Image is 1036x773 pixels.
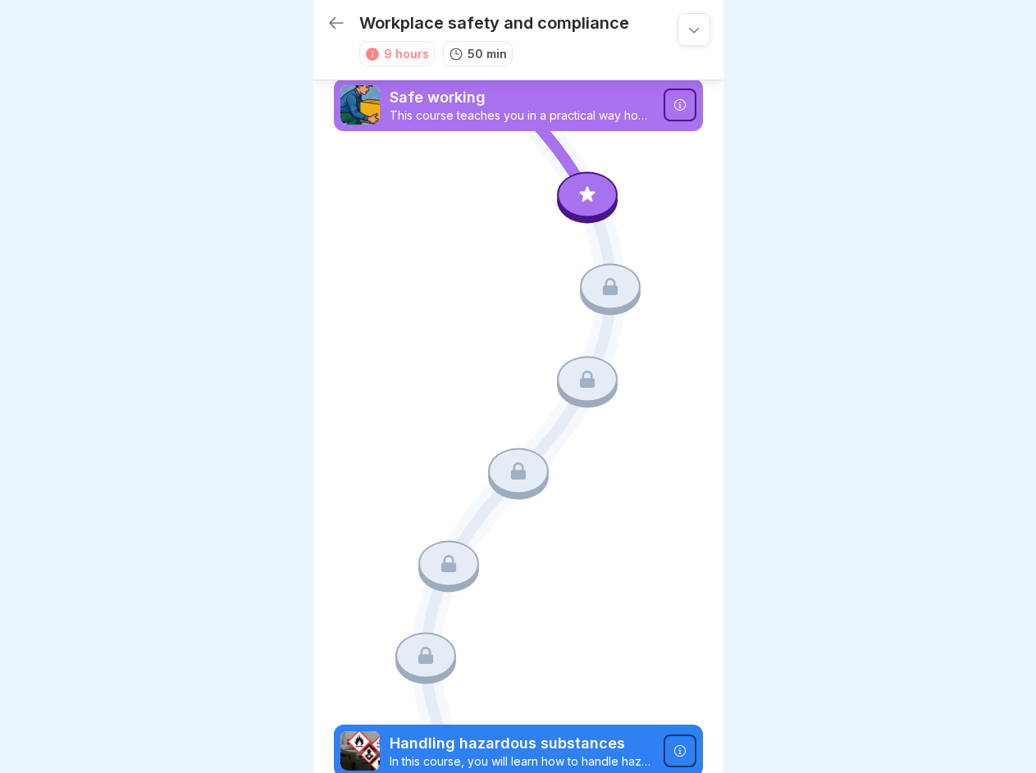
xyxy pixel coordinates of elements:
p: Handling hazardous substances [390,733,654,754]
p: 50 min [468,45,507,62]
img: ro33qf0i8ndaw7nkfv0stvse.png [340,731,380,771]
p: In this course, you will learn how to handle hazardous substances safely. You will find out what ... [390,754,654,769]
p: Workplace safety and compliance [359,13,629,33]
p: Safe working [390,87,654,108]
p: This course teaches you in a practical way how to work ergonomically, recognise and avoid typical... [390,108,654,123]
div: 9 hours [384,45,429,62]
img: ns5fm27uu5em6705ixom0yjt.png [340,85,380,125]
